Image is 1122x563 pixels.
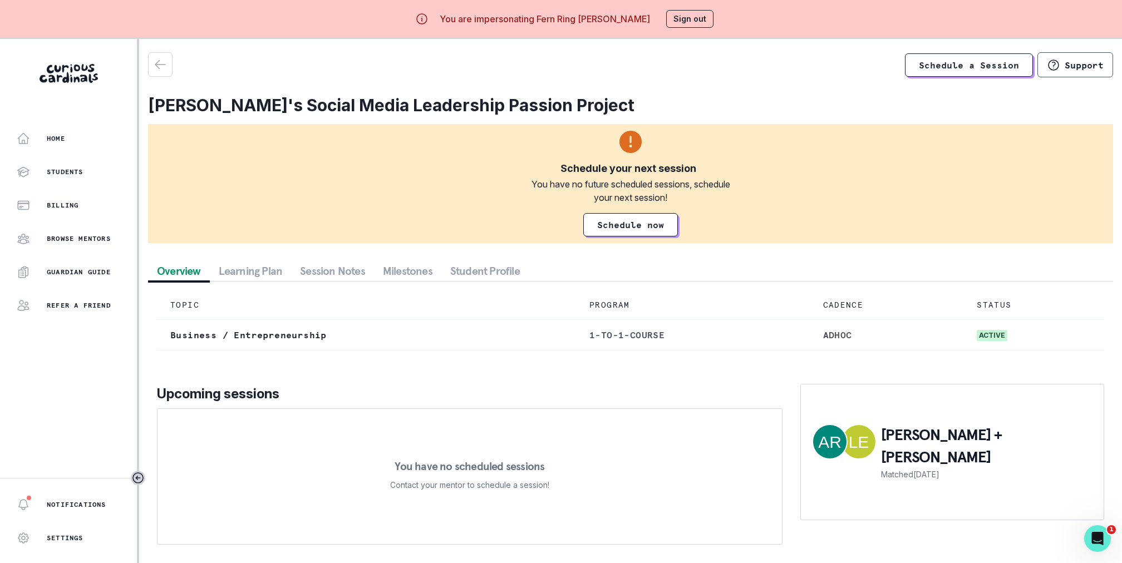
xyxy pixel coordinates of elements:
p: Support [1065,60,1104,71]
span: 1 [1107,525,1116,534]
td: adhoc [810,320,964,350]
p: Home [47,134,65,143]
p: Refer a friend [47,301,111,310]
p: Contact your mentor to schedule a session! [390,478,549,492]
button: Learning Plan [210,261,292,281]
p: You have no scheduled sessions [395,461,544,472]
button: Student Profile [441,261,529,281]
span: active [977,330,1007,341]
button: Session Notes [291,261,374,281]
td: PROGRAM [576,290,810,320]
a: Schedule now [583,213,678,236]
td: Business / Entrepreneurship [157,320,576,350]
p: Guardian Guide [47,268,111,276]
div: Schedule your next session [560,162,696,175]
td: CADENCE [810,290,964,320]
img: Lexie Elkind [842,425,875,458]
iframe: Intercom live chat [1084,525,1111,552]
button: Overview [148,261,210,281]
p: Settings [47,534,83,542]
p: Students [47,167,83,176]
button: Sign out [666,10,713,28]
button: Support [1037,52,1113,77]
p: Matched [DATE] [881,468,1093,480]
p: Notifications [47,500,106,509]
p: Billing [47,201,78,210]
td: 1-to-1-course [576,320,810,350]
div: You have no future scheduled sessions, schedule your next session! [524,177,737,204]
button: Milestones [374,261,441,281]
a: Schedule a Session [905,53,1033,77]
td: STATUS [963,290,1104,320]
button: Toggle sidebar [131,471,145,485]
p: [PERSON_NAME] + [PERSON_NAME] [881,424,1093,468]
img: Alexandra Roe [813,425,847,458]
td: TOPIC [157,290,576,320]
p: Upcoming sessions [157,384,783,404]
p: Browse Mentors [47,234,111,243]
img: Curious Cardinals Logo [40,64,98,83]
p: You are impersonating Fern Ring [PERSON_NAME] [440,12,650,26]
h2: [PERSON_NAME]'s Social Media Leadership Passion Project [148,95,1113,115]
